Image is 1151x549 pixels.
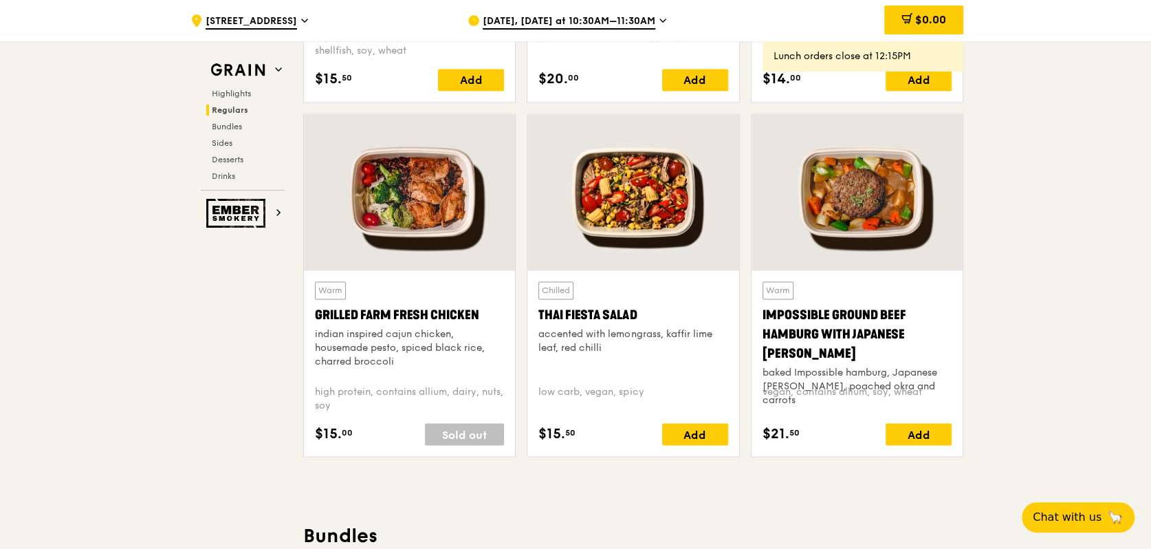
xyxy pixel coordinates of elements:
span: $15. [315,423,342,444]
div: Add [886,423,952,445]
span: 🦙 [1107,509,1123,526]
span: $20. [538,69,568,89]
div: Lunch orders close at 12:15PM [774,50,952,63]
img: Ember Smokery web logo [206,199,270,228]
div: Thai Fiesta Salad [538,305,727,324]
div: Add [662,423,728,445]
div: Add [438,69,504,91]
h3: Bundles [303,523,963,548]
span: Drinks [212,171,235,181]
div: Add [662,69,728,91]
span: 00 [568,72,579,83]
span: $15. [315,69,342,89]
div: Warm [315,281,346,299]
div: Impossible Ground Beef Hamburg with Japanese [PERSON_NAME] [763,305,952,363]
div: Chilled [538,281,573,299]
img: Grain web logo [206,58,270,83]
div: high protein, contains allium, dairy, nuts, soy [315,385,504,412]
span: $15. [538,423,565,444]
span: [DATE], [DATE] at 10:30AM–11:30AM [483,14,655,30]
div: accented with lemongrass, kaffir lime leaf, red chilli [538,327,727,354]
div: pescatarian, contains egg, soy, wheat [538,30,727,58]
span: [STREET_ADDRESS] [206,14,297,30]
span: Highlights [212,89,251,98]
div: vegan, contains allium, soy, wheat [763,385,952,412]
div: Sold out [425,423,504,445]
div: Add [886,69,952,91]
span: 50 [565,427,575,438]
span: 50 [342,72,352,83]
span: Desserts [212,155,243,164]
div: Grilled Farm Fresh Chicken [315,305,504,324]
span: Chat with us [1033,509,1101,526]
span: $14. [763,69,790,89]
div: low carb, vegan, spicy [538,385,727,412]
span: $21. [763,423,789,444]
span: $0.00 [915,13,946,26]
span: 50 [789,427,800,438]
div: indian inspired cajun chicken, housemade pesto, spiced black rice, charred broccoli [315,327,504,368]
span: Bundles [212,122,242,131]
span: 00 [790,72,801,83]
span: 00 [342,427,353,438]
button: Chat with us🦙 [1022,502,1134,532]
div: baked Impossible hamburg, Japanese [PERSON_NAME], poached okra and carrots [763,365,952,407]
span: Regulars [212,105,248,115]
div: Warm [763,281,793,299]
span: Sides [212,138,232,148]
div: high protein, spicy, contains allium, shellfish, soy, wheat [315,30,504,58]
